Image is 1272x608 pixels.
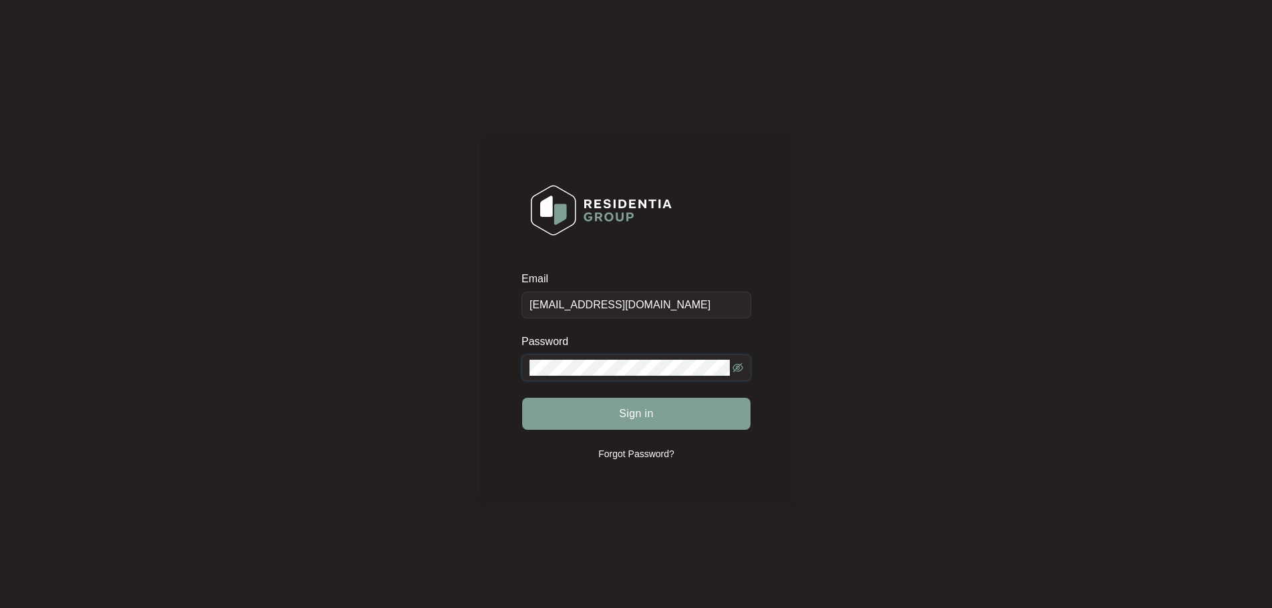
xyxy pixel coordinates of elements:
[521,292,751,318] input: Email
[522,176,680,244] img: Login Logo
[522,398,751,430] button: Sign in
[598,447,674,461] p: Forgot Password?
[619,406,654,422] span: Sign in
[529,360,730,376] input: Password
[521,272,558,286] label: Email
[732,362,743,373] span: eye-invisible
[521,335,578,348] label: Password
